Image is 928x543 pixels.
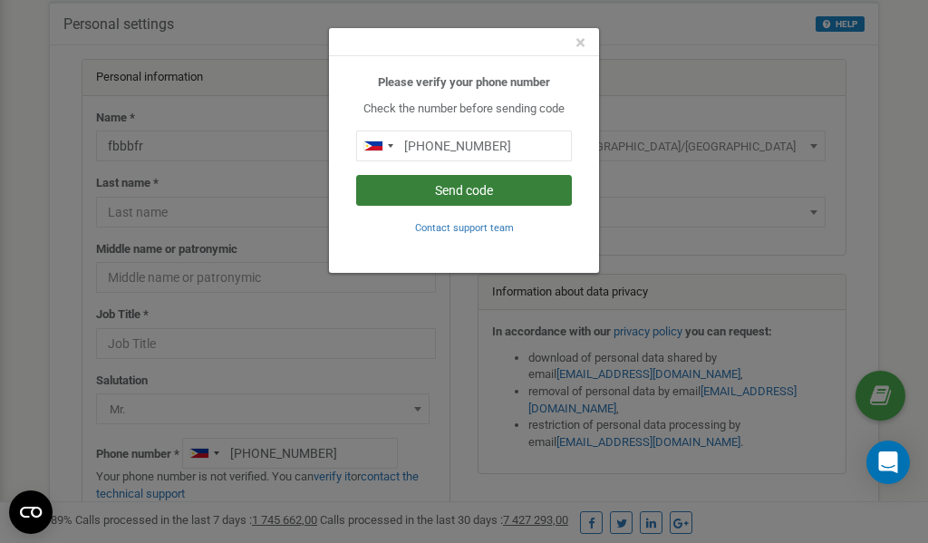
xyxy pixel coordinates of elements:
div: Telephone country code [357,131,399,160]
b: Please verify your phone number [378,75,550,89]
button: Open CMP widget [9,490,53,534]
input: 0905 123 4567 [356,131,572,161]
span: × [575,32,585,53]
p: Check the number before sending code [356,101,572,118]
a: Contact support team [415,220,514,234]
button: Send code [356,175,572,206]
div: Open Intercom Messenger [866,441,910,484]
button: Close [575,34,585,53]
small: Contact support team [415,222,514,234]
